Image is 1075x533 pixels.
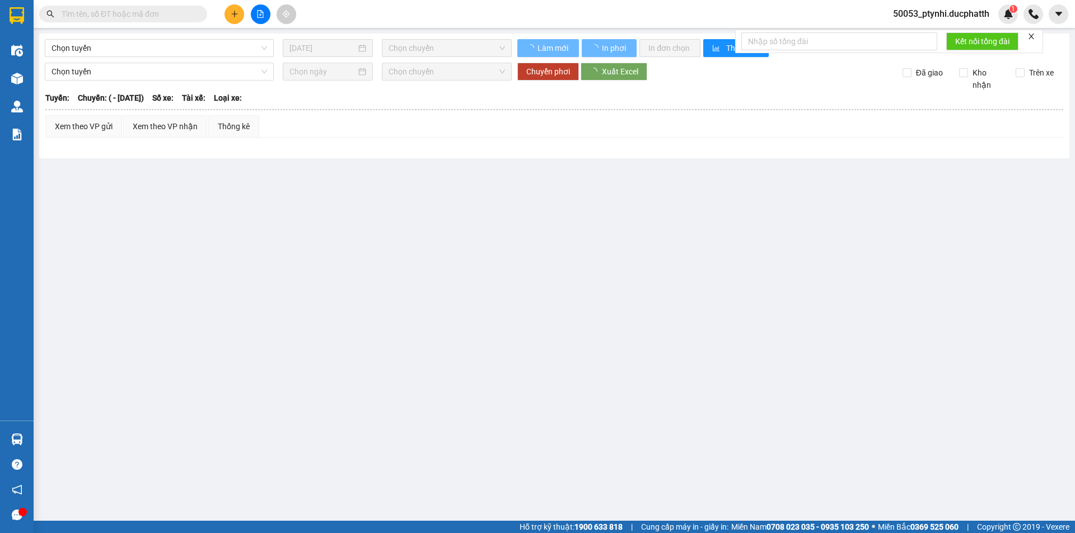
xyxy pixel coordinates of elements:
[11,45,23,56] img: warehouse-icon
[152,92,174,104] span: Số xe:
[289,42,356,54] input: 15/08/2025
[520,521,623,533] span: Hỗ trợ kỹ thuật:
[884,7,998,21] span: 50053_ptynhi.ducphatth
[1025,67,1058,79] span: Trên xe
[766,522,869,531] strong: 0708 023 035 - 0935 103 250
[1054,9,1064,19] span: caret-down
[631,521,633,533] span: |
[537,42,570,54] span: Làm mới
[289,65,356,78] input: Chọn ngày
[968,67,1007,91] span: Kho nhận
[639,39,700,57] button: In đơn chọn
[62,8,194,20] input: Tìm tên, số ĐT hoặc mã đơn
[231,10,239,18] span: plus
[1027,32,1035,40] span: close
[256,10,264,18] span: file-add
[12,484,22,495] span: notification
[1009,5,1017,13] sup: 1
[277,4,296,24] button: aim
[11,101,23,112] img: warehouse-icon
[225,4,244,24] button: plus
[11,73,23,84] img: warehouse-icon
[133,120,198,133] div: Xem theo VP nhận
[955,35,1009,48] span: Kết nối tổng đài
[389,40,505,56] span: Chọn chuyến
[591,44,600,52] span: loading
[182,92,205,104] span: Tài xế:
[1049,4,1068,24] button: caret-down
[731,521,869,533] span: Miền Nam
[581,63,647,81] button: Xuất Excel
[602,42,628,54] span: In phơi
[251,4,270,24] button: file-add
[878,521,959,533] span: Miền Bắc
[12,459,22,470] span: question-circle
[52,63,267,80] span: Chọn tuyến
[726,42,760,54] span: Thống kê
[55,120,113,133] div: Xem theo VP gửi
[910,522,959,531] strong: 0369 525 060
[12,510,22,520] span: message
[11,433,23,445] img: warehouse-icon
[641,521,728,533] span: Cung cấp máy in - giấy in:
[967,521,969,533] span: |
[574,522,623,531] strong: 1900 633 818
[712,44,722,53] span: bar-chart
[582,39,637,57] button: In phơi
[872,525,875,529] span: ⚪️
[52,40,267,56] span: Chọn tuyến
[1003,9,1013,19] img: icon-new-feature
[282,10,290,18] span: aim
[517,63,579,81] button: Chuyển phơi
[214,92,242,104] span: Loại xe:
[218,120,250,133] div: Thống kê
[526,44,536,52] span: loading
[1013,523,1021,531] span: copyright
[46,10,54,18] span: search
[703,39,769,57] button: bar-chartThống kê
[946,32,1018,50] button: Kết nối tổng đài
[10,7,24,24] img: logo-vxr
[517,39,579,57] button: Làm mới
[741,32,937,50] input: Nhập số tổng đài
[78,92,144,104] span: Chuyến: ( - [DATE])
[45,93,69,102] b: Tuyến:
[11,129,23,140] img: solution-icon
[912,67,947,79] span: Đã giao
[1029,9,1039,19] img: phone-icon
[389,63,505,80] span: Chọn chuyến
[1011,5,1015,13] span: 1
